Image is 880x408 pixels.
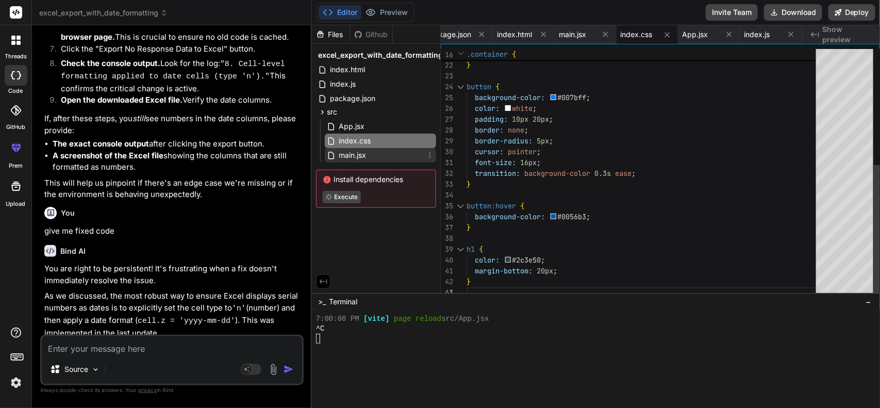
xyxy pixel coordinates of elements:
div: 26 [441,103,453,114]
span: ; [632,169,636,178]
span: Show preview [822,24,872,45]
div: 25 [441,92,453,103]
span: white [512,104,533,113]
span: background-color: [475,212,545,221]
span: ; [553,266,557,275]
span: color: [475,255,500,265]
span: } [467,60,471,70]
span: 5px [537,136,549,145]
span: background-color: [475,93,545,102]
label: prem [9,161,23,170]
div: 33 [441,179,453,190]
span: index.css [621,29,653,40]
img: attachment [268,364,279,376]
span: ; [537,147,541,156]
span: >_ [318,297,326,307]
strong: The exact console output [53,139,149,149]
span: 20px [533,115,549,124]
p: As we discussed, the most robust way to ensure Excel displays serial numbers as dates is to expli... [44,290,302,339]
label: GitHub [6,123,25,132]
button: Preview [361,5,412,20]
span: ; [533,104,537,113]
p: You are right to be persistent! It's frustrating when a fix doesn't immediately resolve the issue. [44,263,302,286]
label: threads [5,52,27,61]
span: App.jsx [338,120,366,133]
li: Click the "Export No Response Data to Excel" button. [53,43,302,58]
div: 40 [441,255,453,266]
span: ; [537,158,541,167]
li: Look for the log: This confirms the critical change is active. [53,58,302,95]
div: Click to collapse the range. [454,81,468,92]
span: index.html [329,63,366,76]
div: 35 [441,201,453,211]
span: border: [475,125,504,135]
span: src/App.jsx [441,314,489,324]
div: 32 [441,168,453,179]
span: ; [549,115,553,124]
span: none [508,125,524,135]
span: ; [541,255,545,265]
button: Execute [323,191,361,203]
li: after clicking the export button. [53,138,302,150]
div: 27 [441,114,453,125]
button: Download [764,4,822,21]
span: index.css [338,135,372,147]
span: main.jsx [559,29,586,40]
div: 42 [441,276,453,287]
p: If, after these steps, you see numbers in the date columns, please provide: [44,113,302,136]
span: ; [524,125,528,135]
span: App.jsx [683,29,708,40]
div: 34 [441,190,453,201]
img: icon [284,364,294,374]
li: showing the columns that are still formatted as numbers. [53,150,302,173]
span: excel_export_with_date_formatting [318,50,443,60]
span: h1 [467,244,475,254]
span: 7:00:08 PM [316,314,359,324]
span: { [512,50,516,59]
div: Click to collapse the range. [454,244,468,255]
span: page reload [394,314,441,324]
span: [vite] [363,314,389,324]
span: privacy [138,387,157,393]
span: color: [475,104,500,113]
img: Pick Models [91,365,100,374]
span: #007bff [557,93,586,102]
span: border-radius: [475,136,533,145]
span: .container [467,50,508,59]
div: Github [350,29,392,40]
span: index.html [497,29,532,40]
span: index.js [744,29,770,40]
span: { [495,82,500,91]
button: Deploy [828,4,875,21]
div: 36 [441,211,453,222]
div: 29 [441,136,453,146]
p: Always double-check its answers. Your in Bind [40,385,304,395]
div: 38 [441,233,453,244]
span: background-color [524,169,590,178]
span: } [467,179,471,189]
div: 23 [441,71,453,81]
div: Click to collapse the range. [454,201,468,211]
span: } [467,277,471,286]
span: ease [615,169,632,178]
span: { [520,201,524,210]
span: transition: [475,169,520,178]
span: index.js [329,78,357,90]
span: 0.3s [594,169,611,178]
span: } [467,223,471,232]
li: Verify the date columns. [53,94,302,109]
span: ; [586,212,590,221]
div: 24 [441,81,453,92]
span: 20px [537,266,553,275]
span: package.json [426,29,471,40]
button: Invite Team [706,4,758,21]
div: 30 [441,146,453,157]
span: main.jsx [338,149,367,161]
div: 43 [441,287,453,298]
span: button:hover [467,201,516,210]
em: still [132,113,145,123]
span: ; [586,93,590,102]
strong: Check the console output. [61,58,160,68]
button: Editor [319,5,361,20]
code: 'n' [232,304,246,313]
